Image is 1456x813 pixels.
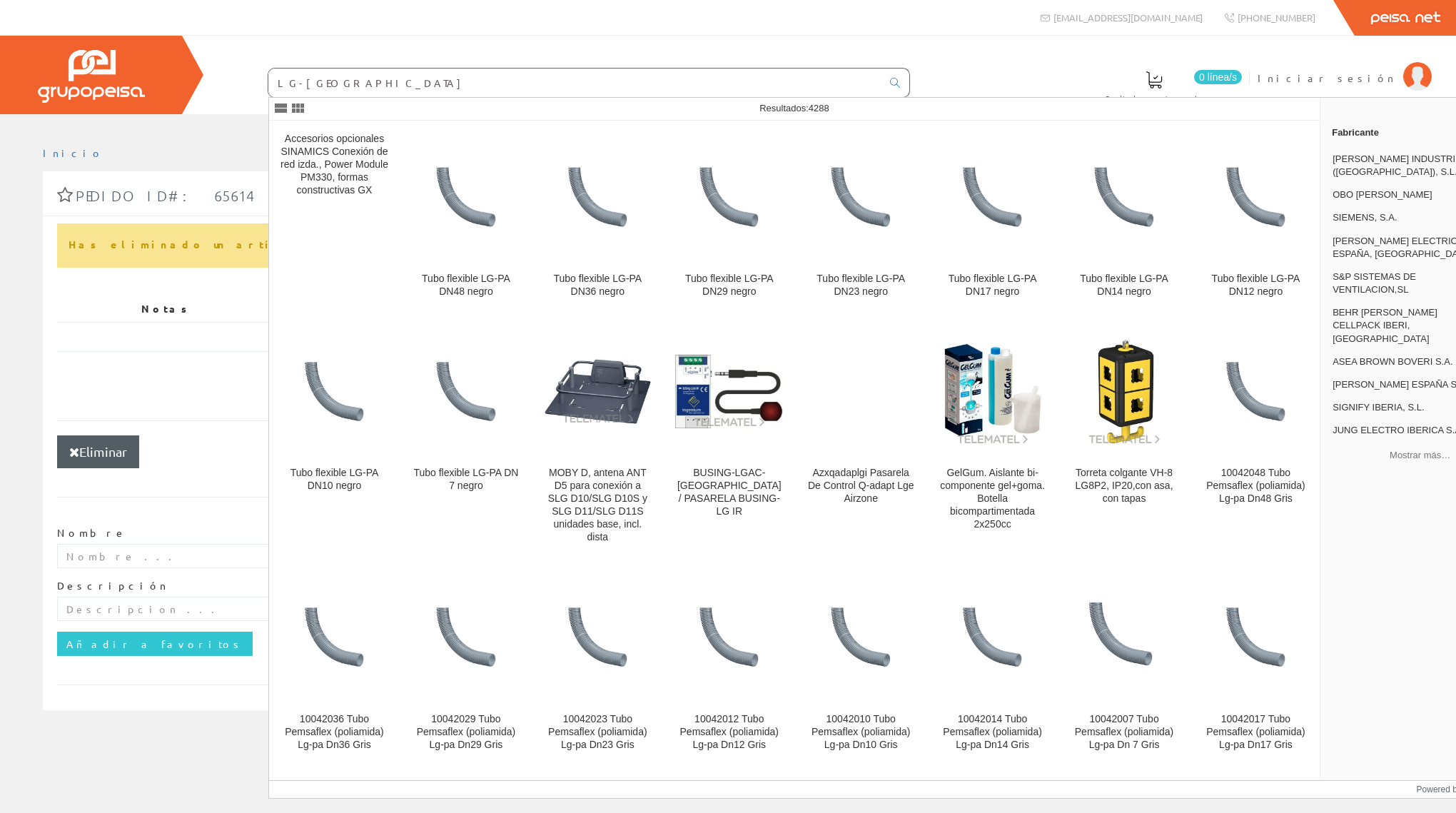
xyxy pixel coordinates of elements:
[795,315,926,560] a: Azxqadaplgi Pasarela De Control Q-adapt Lge Airzone Azxqadaplgi Pasarela De Control Q-adapt Lge A...
[544,358,652,425] img: MOBY D, antena ANT D5 para conexión a SLG D10/SLG D10S y SLG D11/SLG D11S unidades base, incl. dista
[807,143,914,251] img: Tubo flexible LG-PA DN23 negro
[57,632,253,656] input: Añadir a favoritos
[38,50,145,103] img: Grupo Peisa
[927,121,1058,315] a: Tubo flexible LG-PA DN17 negro Tubo flexible LG-PA DN17 negro
[807,273,914,298] div: Tubo flexible LG-PA DN23 negro
[675,273,783,298] div: Tubo flexible LG-PA DN29 negro
[57,223,1399,268] div: ¿Quieres deshacer esta acción?
[1070,467,1178,505] div: Torreta colgante VH-8 LG8P2, IP20,con asa, con tapas
[1070,273,1178,298] div: Tubo flexible LG-PA DN14 negro
[1053,11,1203,24] span: [EMAIL_ADDRESS][DOMAIN_NAME]
[43,146,103,159] a: Inicio
[544,467,652,544] div: MOBY D, antena ANT D5 para conexión a SLG D10/SLG D10S y SLG D11/SLG D11S unidades base, incl. dista
[400,121,531,315] a: Tubo flexible LG-PA DN48 negro Tubo flexible LG-PA DN48 negro
[400,562,531,768] a: 10042029 Tubo Pemsaflex (poliamida) Lg-pa Dn29 Gris 10042029 Tubo Pemsaflex (poliamida) Lg-pa Dn2...
[807,583,914,691] img: 10042010 Tubo Pemsaflex (poliamida) Lg-pa Dn10 Gris
[1202,338,1310,445] img: 10042048 Tubo Pemsaflex (poliamida) Lg-pa Dn48 Gris
[809,103,829,113] span: 4288
[939,583,1046,691] img: 10042014 Tubo Pemsaflex (poliamida) Lg-pa Dn14 Gris
[412,467,520,493] div: Tubo flexible LG-PA DN 7 negro
[544,583,652,691] img: 10042023 Tubo Pemsaflex (poliamida) Lg-pa Dn23 Gris
[43,728,1413,740] div: © Grupo Peisa
[280,583,388,691] img: 10042036 Tubo Pemsaflex (poliamida) Lg-pa Dn36 Gris
[544,143,652,251] img: Tubo flexible LG-PA DN36 negro
[1194,70,1242,84] span: 0 línea/s
[1070,338,1178,445] img: Torreta colgante VH-8 LG8P2, IP20,con asa, con tapas
[1070,713,1178,752] div: 10042007 Tubo Pemsaflex (poliamida) Lg-pa Dn 7 Gris
[807,467,914,505] div: Azxqadaplgi Pasarela De Control Q-adapt Lge Airzone
[1202,467,1310,505] div: 10042048 Tubo Pemsaflex (poliamida) Lg-pa Dn48 Gris
[268,69,881,97] input: Buscar ...
[1058,315,1189,560] a: Torreta colgante VH-8 LG8P2, IP20,con asa, con tapas Torreta colgante VH-8 LG8P2, IP20,con asa, c...
[1070,583,1178,691] img: 10042007 Tubo Pemsaflex (poliamida) Lg-pa Dn 7 Gris
[57,544,1399,568] input: Nombre ...
[675,713,783,752] div: 10042012 Tubo Pemsaflex (poliamida) Lg-pa Dn12 Gris
[1202,273,1310,298] div: Tubo flexible LG-PA DN12 negro
[1058,562,1189,768] a: 10042007 Tubo Pemsaflex (poliamida) Lg-pa Dn 7 Gris 10042007 Tubo Pemsaflex (poliamida) Lg-pa Dn ...
[532,315,663,560] a: MOBY D, antena ANT D5 para conexión a SLG D10/SLG D10S y SLG D11/SLG D11S unidades base, incl. di...
[795,121,926,315] a: Tubo flexible LG-PA DN23 negro Tubo flexible LG-PA DN23 negro
[544,273,652,298] div: Tubo flexible LG-PA DN36 negro
[1190,121,1321,315] a: Tubo flexible LG-PA DN12 negro Tubo flexible LG-PA DN12 negro
[400,315,531,560] a: Tubo flexible LG-PA DN 7 negro Tubo flexible LG-PA DN 7 negro
[57,597,1399,621] input: Descripcion ...
[69,238,505,251] strong: Has eliminado un artículo del pedido actual.
[1202,713,1310,752] div: 10042017 Tubo Pemsaflex (poliamida) Lg-pa Dn17 Gris
[1058,121,1189,315] a: Tubo flexible LG-PA DN14 negro Tubo flexible LG-PA DN14 negro
[939,273,1046,298] div: Tubo flexible LG-PA DN17 negro
[675,143,783,251] img: Tubo flexible LG-PA DN29 negro
[675,467,783,518] div: BUSING-LGAC-[GEOGRAPHIC_DATA] / PASARELA BUSING-LG IR
[927,562,1058,768] a: 10042014 Tubo Pemsaflex (poliamida) Lg-pa Dn14 Gris 10042014 Tubo Pemsaflex (poliamida) Lg-pa Dn1...
[664,562,794,768] a: 10042012 Tubo Pemsaflex (poliamida) Lg-pa Dn12 Gris 10042012 Tubo Pemsaflex (poliamida) Lg-pa Dn1...
[57,351,1399,420] div: Total pedido: Total líneas:
[939,467,1046,531] div: GelGum. Aislante bi-componente gel+goma. Botella bicompartimentada 2x250cc
[280,467,388,493] div: Tubo flexible LG-PA DN10 negro
[939,143,1046,251] img: Tubo flexible LG-PA DN17 negro
[57,435,139,468] button: Eliminar
[1238,11,1315,24] span: [PHONE_NUMBER]
[269,315,400,560] a: Tubo flexible LG-PA DN10 negro Tubo flexible LG-PA DN10 negro
[1190,315,1321,560] a: 10042048 Tubo Pemsaflex (poliamida) Lg-pa Dn48 Gris 10042048 Tubo Pemsaflex (poliamida) Lg-pa Dn4...
[269,562,400,768] a: 10042036 Tubo Pemsaflex (poliamida) Lg-pa Dn36 Gris 10042036 Tubo Pemsaflex (poliamida) Lg-pa Dn3...
[1070,143,1178,251] img: Tubo flexible LG-PA DN14 negro
[759,103,829,113] span: Resultados:
[664,315,794,560] a: BUSING-LGAC-IR / PASARELA BUSING-LG IR BUSING-LGAC-[GEOGRAPHIC_DATA] / PASARELA BUSING-LG IR
[1258,71,1396,85] span: Iniciar sesión
[939,338,1046,445] img: GelGum. Aislante bi-componente gel+goma. Botella bicompartimentada 2x250cc
[532,562,663,768] a: 10042023 Tubo Pemsaflex (poliamida) Lg-pa Dn23 Gris 10042023 Tubo Pemsaflex (poliamida) Lg-pa Dn2...
[269,121,400,315] a: Accesorios opcionales SINAMICS Conexión de red izda., Power Module PM330, formas constructivas GX
[76,187,877,204] span: Pedido ID#: 65614 | [DATE] 08:27:39 | Cliente Invitado 1408559380 (1408559380)
[136,296,348,322] th: Notas
[675,583,783,691] img: 10042012 Tubo Pemsaflex (poliamida) Lg-pa Dn12 Gris
[1190,562,1321,768] a: 10042017 Tubo Pemsaflex (poliamida) Lg-pa Dn17 Gris 10042017 Tubo Pemsaflex (poliamida) Lg-pa Dn1...
[280,133,388,197] div: Accesorios opcionales SINAMICS Conexión de red izda., Power Module PM330, formas constructivas GX
[675,354,783,428] img: BUSING-LGAC-IR / PASARELA BUSING-LG IR
[1091,59,1245,111] a: 0 línea/s Pedido actual
[927,315,1058,560] a: GelGum. Aislante bi-componente gel+goma. Botella bicompartimentada 2x250cc GelGum. Aislante bi-co...
[412,273,520,298] div: Tubo flexible LG-PA DN48 negro
[412,583,520,691] img: 10042029 Tubo Pemsaflex (poliamida) Lg-pa Dn29 Gris
[1202,143,1310,251] img: Tubo flexible LG-PA DN12 negro
[939,713,1046,752] div: 10042014 Tubo Pemsaflex (poliamida) Lg-pa Dn14 Gris
[1106,91,1203,106] span: Pedido actual
[544,713,652,752] div: 10042023 Tubo Pemsaflex (poliamida) Lg-pa Dn23 Gris
[1202,583,1310,691] img: 10042017 Tubo Pemsaflex (poliamida) Lg-pa Dn17 Gris
[532,121,663,315] a: Tubo flexible LG-PA DN36 negro Tubo flexible LG-PA DN36 negro
[1258,59,1432,73] a: Iniciar sesión
[57,526,126,540] label: Nombre
[412,143,520,251] img: Tubo flexible LG-PA DN48 negro
[280,338,388,445] img: Tubo flexible LG-PA DN10 negro
[795,562,926,768] a: 10042010 Tubo Pemsaflex (poliamida) Lg-pa Dn10 Gris 10042010 Tubo Pemsaflex (poliamida) Lg-pa Dn1...
[412,713,520,752] div: 10042029 Tubo Pemsaflex (poliamida) Lg-pa Dn29 Gris
[57,579,168,593] label: Descripción
[280,713,388,752] div: 10042036 Tubo Pemsaflex (poliamida) Lg-pa Dn36 Gris
[412,338,520,445] img: Tubo flexible LG-PA DN 7 negro
[807,713,914,752] div: 10042010 Tubo Pemsaflex (poliamida) Lg-pa Dn10 Gris
[664,121,794,315] a: Tubo flexible LG-PA DN29 negro Tubo flexible LG-PA DN29 negro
